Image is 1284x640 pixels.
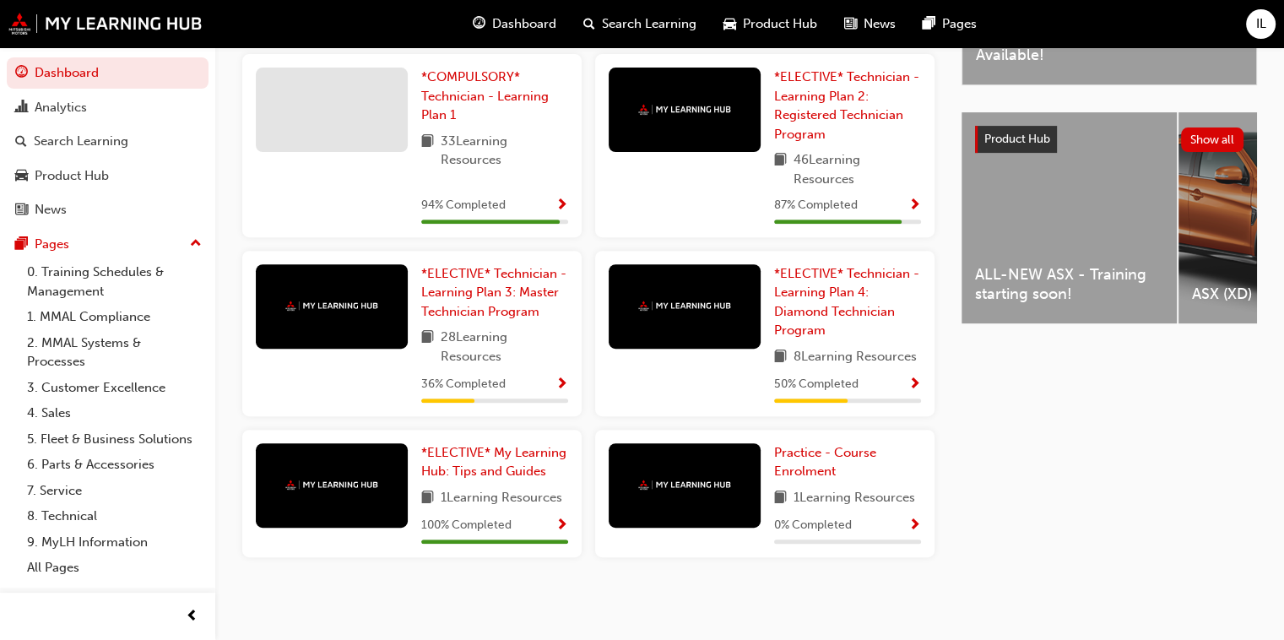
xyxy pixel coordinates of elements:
[20,478,209,504] a: 7. Service
[7,92,209,123] a: Analytics
[15,134,27,149] span: search-icon
[35,200,67,220] div: News
[20,259,209,304] a: 0. Training Schedules & Management
[844,14,857,35] span: news-icon
[975,126,1243,153] a: Product HubShow all
[794,150,921,188] span: 46 Learning Resources
[570,7,710,41] a: search-iconSearch Learning
[441,328,568,366] span: 28 Learning Resources
[555,515,568,536] button: Show Progress
[421,196,506,215] span: 94 % Completed
[421,375,506,394] span: 36 % Completed
[583,14,595,35] span: search-icon
[774,68,921,144] a: *ELECTIVE* Technician - Learning Plan 2: Registered Technician Program
[908,195,921,216] button: Show Progress
[15,169,28,184] span: car-icon
[7,54,209,229] button: DashboardAnalyticsSearch LearningProduct HubNews
[638,480,731,491] img: mmal
[864,14,896,34] span: News
[794,488,915,509] span: 1 Learning Resources
[923,14,935,35] span: pages-icon
[638,104,731,115] img: mmal
[774,266,919,339] span: *ELECTIVE* Technician - Learning Plan 4: Diamond Technician Program
[186,606,198,627] span: prev-icon
[421,328,434,366] span: book-icon
[15,237,28,252] span: pages-icon
[421,516,512,535] span: 100 % Completed
[1256,14,1266,34] span: IL
[908,374,921,395] button: Show Progress
[441,132,568,170] span: 33 Learning Resources
[20,330,209,375] a: 2. MMAL Systems & Processes
[774,347,787,368] span: book-icon
[555,195,568,216] button: Show Progress
[774,443,921,481] a: Practice - Course Enrolment
[421,445,566,480] span: *ELECTIVE* My Learning Hub: Tips and Guides
[909,7,990,41] a: pages-iconPages
[20,426,209,453] a: 5. Fleet & Business Solutions
[20,452,209,478] a: 6. Parts & Accessories
[723,14,736,35] span: car-icon
[421,68,568,125] a: *COMPULSORY* Technician - Learning Plan 1
[7,126,209,157] a: Search Learning
[774,196,858,215] span: 87 % Completed
[421,132,434,170] span: book-icon
[908,377,921,393] span: Show Progress
[421,264,568,322] a: *ELECTIVE* Technician - Learning Plan 3: Master Technician Program
[8,13,203,35] img: mmal
[908,515,921,536] button: Show Progress
[984,132,1050,146] span: Product Hub
[473,14,485,35] span: guage-icon
[20,503,209,529] a: 8. Technical
[1181,127,1244,152] button: Show all
[35,235,69,254] div: Pages
[20,529,209,556] a: 9. MyLH Information
[7,229,209,260] button: Pages
[35,98,87,117] div: Analytics
[285,480,378,491] img: mmal
[20,555,209,581] a: All Pages
[7,194,209,225] a: News
[794,347,917,368] span: 8 Learning Resources
[555,374,568,395] button: Show Progress
[555,377,568,393] span: Show Progress
[34,132,128,151] div: Search Learning
[15,66,28,81] span: guage-icon
[15,203,28,218] span: news-icon
[975,265,1163,303] span: ALL-NEW ASX - Training starting soon!
[831,7,909,41] a: news-iconNews
[774,445,876,480] span: Practice - Course Enrolment
[908,198,921,214] span: Show Progress
[774,488,787,509] span: book-icon
[774,150,787,188] span: book-icon
[421,69,549,122] span: *COMPULSORY* Technician - Learning Plan 1
[710,7,831,41] a: car-iconProduct Hub
[20,304,209,330] a: 1. MMAL Compliance
[602,14,696,34] span: Search Learning
[962,112,1177,323] a: ALL-NEW ASX - Training starting soon!
[7,57,209,89] a: Dashboard
[15,100,28,116] span: chart-icon
[421,443,568,481] a: *ELECTIVE* My Learning Hub: Tips and Guides
[942,14,977,34] span: Pages
[20,375,209,401] a: 3. Customer Excellence
[492,14,556,34] span: Dashboard
[774,69,919,142] span: *ELECTIVE* Technician - Learning Plan 2: Registered Technician Program
[555,518,568,534] span: Show Progress
[20,400,209,426] a: 4. Sales
[441,488,562,509] span: 1 Learning Resources
[285,301,378,312] img: mmal
[774,264,921,340] a: *ELECTIVE* Technician - Learning Plan 4: Diamond Technician Program
[190,233,202,255] span: up-icon
[7,160,209,192] a: Product Hub
[35,166,109,186] div: Product Hub
[459,7,570,41] a: guage-iconDashboard
[555,198,568,214] span: Show Progress
[638,301,731,312] img: mmal
[774,375,859,394] span: 50 % Completed
[421,266,566,319] span: *ELECTIVE* Technician - Learning Plan 3: Master Technician Program
[743,14,817,34] span: Product Hub
[421,488,434,509] span: book-icon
